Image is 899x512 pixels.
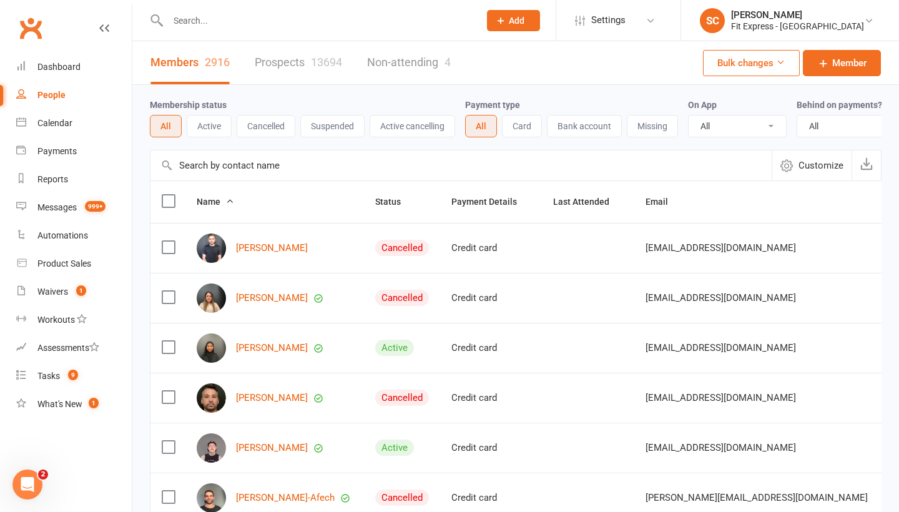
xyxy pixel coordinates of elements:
span: 999+ [85,201,106,212]
a: [PERSON_NAME] [236,343,308,353]
button: All [465,115,497,137]
a: Payments [16,137,132,165]
button: Bulk changes [703,50,800,76]
label: Payment type [465,100,520,110]
a: Workouts [16,306,132,334]
div: Credit card [451,243,531,254]
button: Payment Details [451,194,531,209]
a: [PERSON_NAME] [236,243,308,254]
div: Cancelled [375,390,429,406]
div: What's New [37,399,82,409]
div: Credit card [451,393,531,403]
button: Missing [627,115,678,137]
div: 2916 [205,56,230,69]
div: Waivers [37,287,68,297]
a: Prospects13694 [255,41,342,84]
div: Reports [37,174,68,184]
span: Name [197,197,234,207]
div: 13694 [311,56,342,69]
span: Last Attended [553,197,623,207]
a: Assessments [16,334,132,362]
button: Last Attended [553,194,623,209]
span: [EMAIL_ADDRESS][DOMAIN_NAME] [646,236,796,260]
a: Tasks 9 [16,362,132,390]
span: Email [646,197,682,207]
div: People [37,90,66,100]
div: 4 [445,56,451,69]
div: Assessments [37,343,99,353]
a: People [16,81,132,109]
button: Active [187,115,232,137]
div: Dashboard [37,62,81,72]
div: Credit card [451,443,531,453]
a: Reports [16,165,132,194]
span: Status [375,197,415,207]
button: Customize [772,150,852,180]
a: Waivers 1 [16,278,132,306]
button: Card [502,115,542,137]
label: Behind on payments? [797,100,882,110]
button: Add [487,10,540,31]
a: Dashboard [16,53,132,81]
span: Add [509,16,524,26]
div: Active [375,340,414,356]
a: Member [803,50,881,76]
div: Payments [37,146,77,156]
a: What's New1 [16,390,132,418]
span: [EMAIL_ADDRESS][DOMAIN_NAME] [646,386,796,410]
span: 9 [68,370,78,380]
div: Calendar [37,118,72,128]
button: Active cancelling [370,115,455,137]
div: Fit Express - [GEOGRAPHIC_DATA] [731,21,864,32]
div: Cancelled [375,290,429,306]
div: Automations [37,230,88,240]
div: Product Sales [37,258,91,268]
a: Calendar [16,109,132,137]
button: Suspended [300,115,365,137]
a: [PERSON_NAME] [236,293,308,303]
div: Messages [37,202,77,212]
div: [PERSON_NAME] [731,9,864,21]
div: SC [700,8,725,33]
div: Active [375,440,414,456]
a: [PERSON_NAME] [236,393,308,403]
span: 1 [89,398,99,408]
span: 2 [38,470,48,480]
button: Status [375,194,415,209]
div: Credit card [451,343,531,353]
span: [PERSON_NAME][EMAIL_ADDRESS][DOMAIN_NAME] [646,486,868,510]
span: [EMAIL_ADDRESS][DOMAIN_NAME] [646,436,796,460]
iframe: Intercom live chat [12,470,42,500]
div: Tasks [37,371,60,381]
a: Automations [16,222,132,250]
button: Email [646,194,682,209]
label: Membership status [150,100,227,110]
a: Messages 999+ [16,194,132,222]
button: All [150,115,182,137]
a: Members2916 [150,41,230,84]
a: Non-attending4 [367,41,451,84]
button: Bank account [547,115,622,137]
div: Credit card [451,493,531,503]
span: Member [832,56,867,71]
span: 1 [76,285,86,296]
a: Clubworx [15,12,46,44]
div: Credit card [451,293,531,303]
div: Cancelled [375,490,429,506]
a: [PERSON_NAME]-Afech [236,493,335,503]
span: Customize [798,158,843,173]
input: Search... [164,12,471,29]
input: Search by contact name [150,150,772,180]
div: Workouts [37,315,75,325]
button: Cancelled [237,115,295,137]
label: On App [688,100,717,110]
div: Cancelled [375,240,429,256]
span: Settings [591,6,626,34]
a: Product Sales [16,250,132,278]
a: [PERSON_NAME] [236,443,308,453]
button: Name [197,194,234,209]
span: Payment Details [451,197,531,207]
span: [EMAIL_ADDRESS][DOMAIN_NAME] [646,286,796,310]
span: [EMAIL_ADDRESS][DOMAIN_NAME] [646,336,796,360]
